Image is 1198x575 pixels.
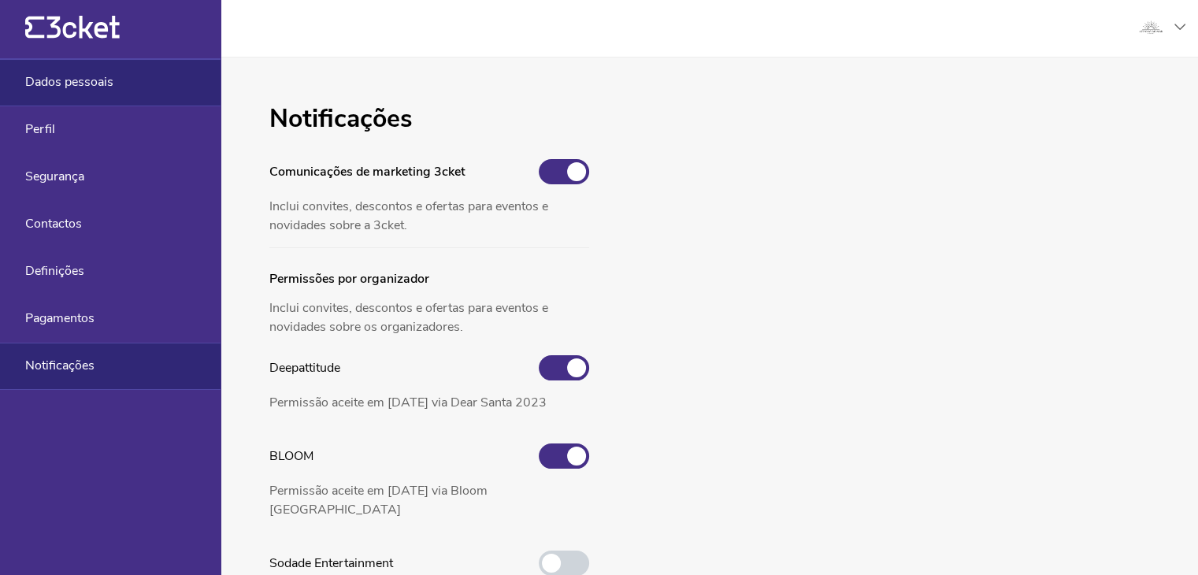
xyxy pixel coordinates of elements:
span: Segurança [25,169,84,184]
span: Definições [25,264,84,278]
p: Permissão aceite em [DATE] via Dear Santa 2023 [269,380,589,412]
p: Deepattitude [269,361,340,375]
p: Permissão aceite em [DATE] via Bloom [GEOGRAPHIC_DATA] [269,469,589,519]
p: Permissões por organizador [269,272,429,286]
p: Inclui convites, descontos e ofertas para eventos e novidades sobre os organizadores. [269,286,589,336]
p: Inclui convites, descontos e ofertas para eventos e novidades sobre a 3cket. [269,184,589,235]
p: Comunicações de marketing 3cket [269,165,465,179]
span: Dados pessoais [25,75,113,89]
a: {' '} [25,32,120,43]
span: Contactos [25,217,82,231]
span: Pagamentos [25,311,95,325]
span: Notificações [25,358,95,373]
p: Sodade Entertainment [269,556,393,570]
h1: Notificações [269,105,589,134]
span: Perfil [25,122,55,136]
p: BLOOM [269,449,313,463]
g: {' '} [25,17,44,39]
